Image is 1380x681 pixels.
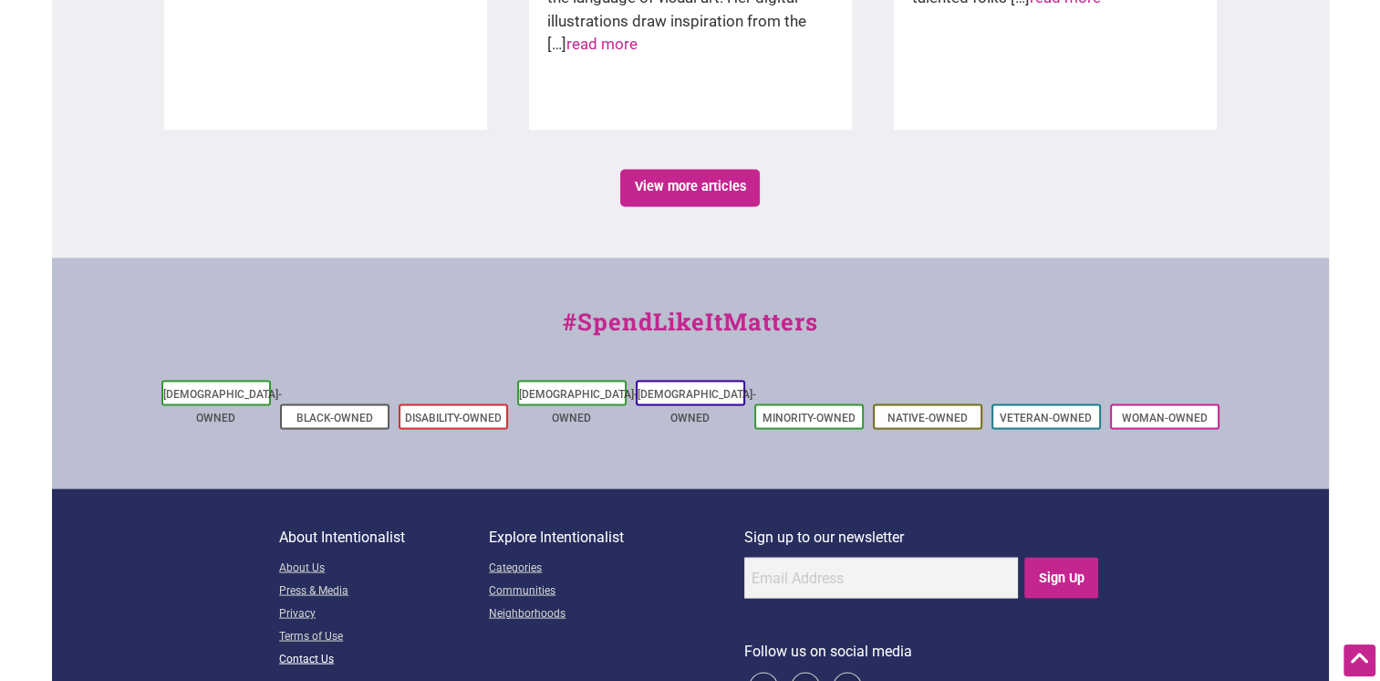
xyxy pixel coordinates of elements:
a: Terms of Use [279,625,489,648]
a: read more [566,35,638,53]
a: Contact Us [279,648,489,671]
a: View more articles [620,169,760,206]
a: Minority-Owned [763,411,856,424]
a: [DEMOGRAPHIC_DATA]-Owned [638,387,756,424]
a: Black-Owned [296,411,373,424]
div: Scroll Back to Top [1344,644,1375,676]
a: Communities [489,580,744,602]
a: Privacy [279,602,489,625]
a: Native-Owned [887,411,968,424]
a: Woman-Owned [1122,411,1208,424]
a: [DEMOGRAPHIC_DATA]-Owned [163,387,282,424]
p: Follow us on social media [744,639,1101,663]
a: Disability-Owned [405,411,502,424]
p: About Intentionalist [279,525,489,549]
a: Neighborhoods [489,602,744,625]
a: About Us [279,557,489,580]
input: Sign Up [1024,557,1098,598]
a: Categories [489,557,744,580]
a: [DEMOGRAPHIC_DATA]-Owned [519,387,638,424]
input: Email Address [744,557,1018,598]
p: Sign up to our newsletter [744,525,1101,549]
a: Press & Media [279,580,489,602]
a: Veteran-Owned [1000,411,1092,424]
p: Explore Intentionalist [489,525,744,549]
div: #SpendLikeItMatters [52,303,1329,357]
